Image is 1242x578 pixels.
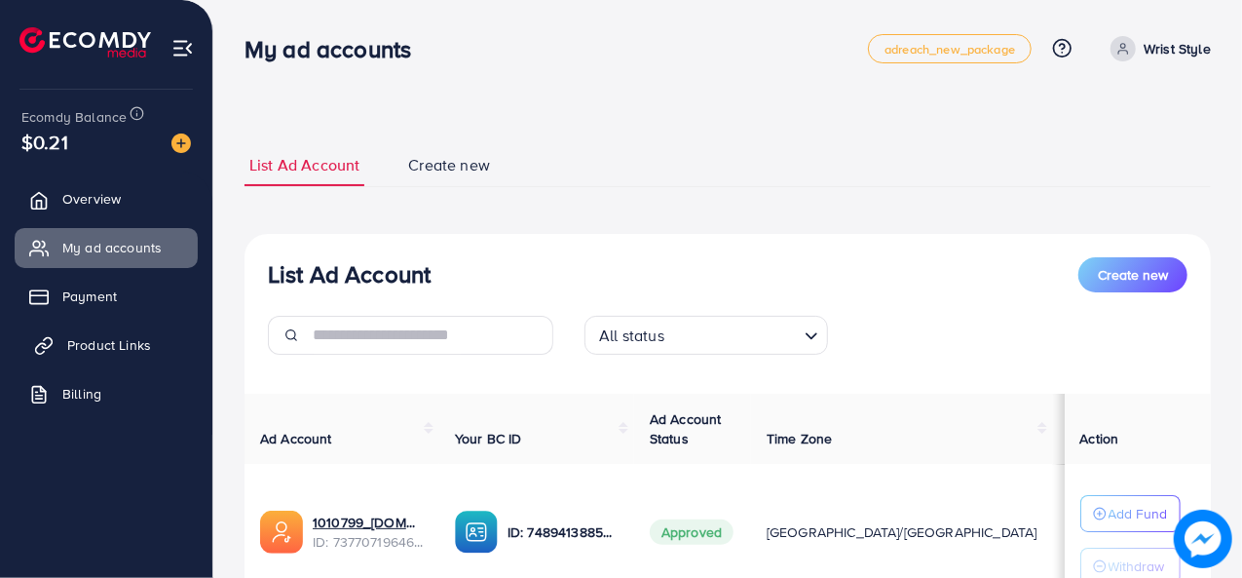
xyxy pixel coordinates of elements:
img: ic-ba-acc.ded83a64.svg [455,511,498,554]
img: image [1174,510,1232,568]
img: logo [19,27,151,58]
a: Billing [15,374,198,413]
a: My ad accounts [15,228,198,267]
img: ic-ads-acc.e4c84228.svg [260,511,303,554]
span: adreach_new_package [884,43,1015,56]
span: Ad Account [260,429,332,448]
span: Create new [408,154,490,176]
a: 1010799_[DOMAIN_NAME]_1717608432134 [313,513,424,532]
p: Add Fund [1109,502,1168,525]
button: Add Fund [1080,495,1181,532]
p: Wrist Style [1144,37,1211,60]
a: adreach_new_package [868,34,1032,63]
span: Ecomdy Balance [21,107,127,127]
a: Product Links [15,326,198,365]
img: image [171,134,191,153]
span: Overview [62,189,121,209]
img: menu [171,37,194,59]
span: Time Zone [767,429,832,448]
span: [GEOGRAPHIC_DATA]/[GEOGRAPHIC_DATA] [767,522,1037,542]
h3: My ad accounts [245,35,427,63]
span: Payment [62,287,117,306]
div: Search for option [584,316,828,355]
span: Ad Account Status [650,409,722,448]
div: <span class='underline'>1010799_dokandari.pk_1717608432134</span></br>7377071964634038288 [313,513,424,553]
span: My ad accounts [62,238,162,257]
span: Your BC ID [455,429,522,448]
span: Product Links [67,335,151,355]
span: List Ad Account [249,154,359,176]
a: Overview [15,179,198,218]
span: Billing [62,384,101,404]
span: Create new [1098,265,1168,285]
p: Withdraw [1109,555,1165,578]
span: $0.21 [21,128,68,156]
a: Wrist Style [1103,36,1211,61]
span: ID: 7377071964634038288 [313,532,424,552]
span: Approved [650,520,734,545]
h3: List Ad Account [268,260,431,289]
span: All status [595,322,668,350]
input: Search for option [670,318,797,350]
p: ID: 7489413885926260744 [508,520,619,544]
button: Create new [1078,257,1187,292]
a: Payment [15,277,198,316]
span: Action [1080,429,1119,448]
